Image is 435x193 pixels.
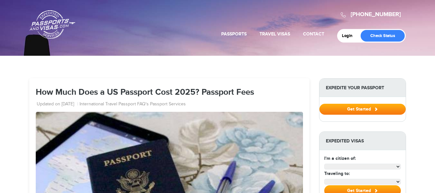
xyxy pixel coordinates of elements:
a: Passport FAQ's [118,101,149,108]
a: Passports [221,31,247,37]
a: Passports & [DOMAIN_NAME] [30,10,75,39]
li: Updated on [DATE] [37,101,78,108]
a: Passport Services [150,101,186,108]
a: Get Started [319,106,406,111]
button: Get Started [319,104,406,115]
strong: Expedite Your Passport [319,79,406,97]
h1: How Much Does a US Passport Cost 2025? Passport Fees [36,88,303,97]
a: Login [342,33,357,38]
strong: Expedited Visas [319,132,406,150]
a: Check Status [361,30,405,42]
label: I'm a citizen of: [324,155,356,162]
a: International Travel [80,101,117,108]
label: Traveling to: [324,170,350,177]
a: Contact [303,31,324,37]
a: Travel Visas [260,31,290,37]
a: [PHONE_NUMBER] [351,11,401,18]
